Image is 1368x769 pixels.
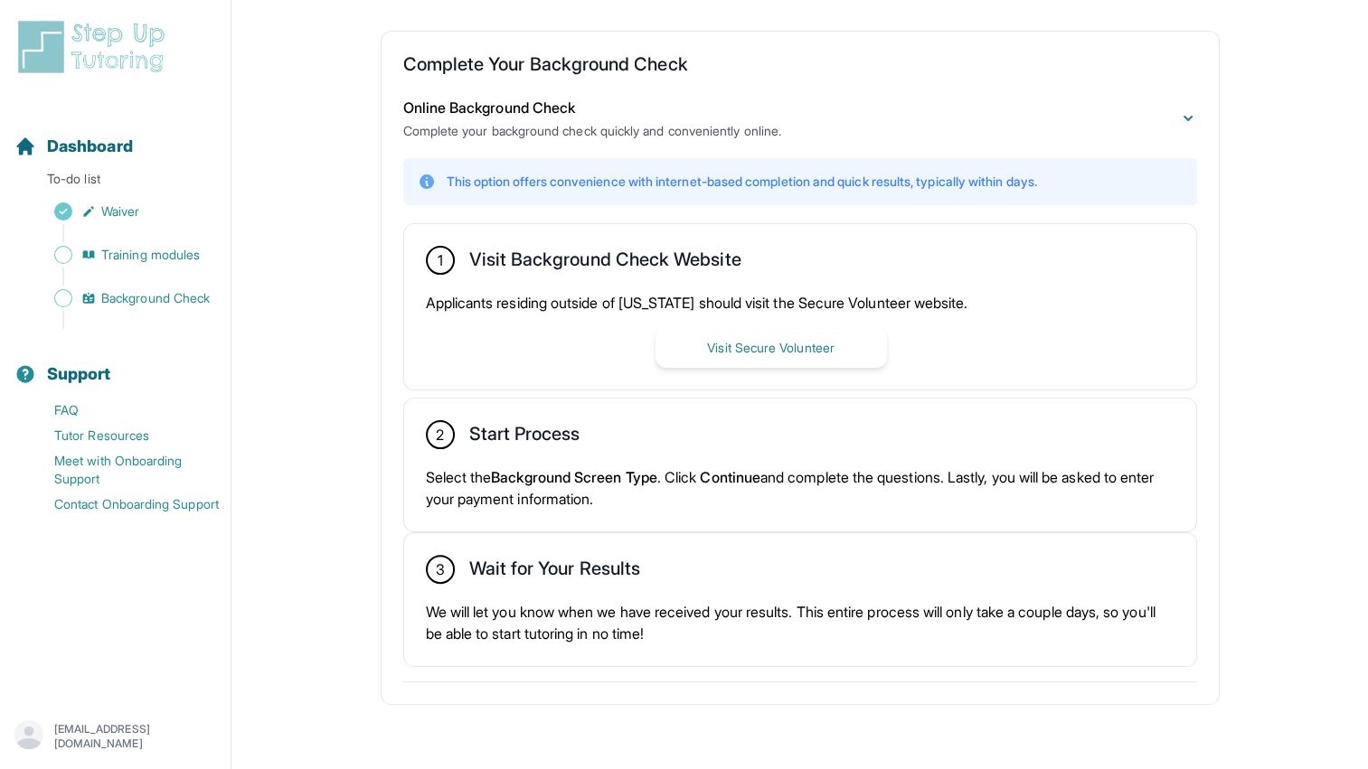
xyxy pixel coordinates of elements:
[7,333,223,394] button: Support
[14,492,231,517] a: Contact Onboarding Support
[491,468,657,486] span: Background Screen Type
[426,601,1175,644] p: We will let you know when we have received your results. This entire process will only take a cou...
[14,18,175,76] img: logo
[47,361,111,387] span: Support
[447,173,1037,191] p: This option offers convenience with internet-based completion and quick results, typically within...
[700,468,760,486] span: Continue
[403,53,1197,82] h2: Complete Your Background Check
[14,423,231,448] a: Tutor Resources
[403,122,781,140] p: Complete your background check quickly and conveniently online.
[101,246,200,264] span: Training modules
[469,249,741,277] h2: Visit Background Check Website
[426,292,1175,314] p: Applicants residing outside of [US_STATE] should visit the Secure Volunteer website.
[436,424,444,445] span: 2
[14,448,231,492] a: Meet with Onboarding Support
[426,466,1175,510] p: Select the . Click and complete the questions. Lastly, you will be asked to enter your payment in...
[14,720,216,753] button: [EMAIL_ADDRESS][DOMAIN_NAME]
[14,199,231,224] a: Waiver
[469,558,640,586] h2: Wait for Your Results
[7,105,223,166] button: Dashboard
[435,558,444,580] span: 3
[403,98,576,117] span: Online Background Check
[14,134,133,159] a: Dashboard
[656,328,887,368] button: Visit Secure Volunteer
[14,286,231,311] a: Background Check
[54,722,216,751] p: [EMAIL_ADDRESS][DOMAIN_NAME]
[101,289,210,307] span: Background Check
[14,242,231,267] a: Training modules
[14,398,231,423] a: FAQ
[7,170,223,195] p: To-do list
[47,134,133,159] span: Dashboard
[656,338,887,356] a: Visit Secure Volunteer
[101,202,139,220] span: Waiver
[403,97,1197,140] button: Online Background CheckComplete your background check quickly and conveniently online.
[437,249,442,271] span: 1
[469,423,580,452] h2: Start Process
